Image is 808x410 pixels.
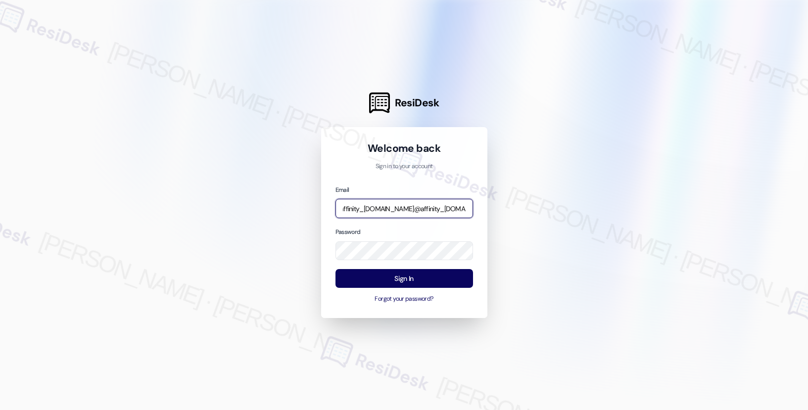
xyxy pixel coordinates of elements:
[395,96,439,110] span: ResiDesk
[335,295,473,304] button: Forgot your password?
[335,141,473,155] h1: Welcome back
[369,92,390,113] img: ResiDesk Logo
[335,186,349,194] label: Email
[335,228,361,236] label: Password
[335,269,473,288] button: Sign In
[335,199,473,218] input: name@example.com
[335,162,473,171] p: Sign in to your account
